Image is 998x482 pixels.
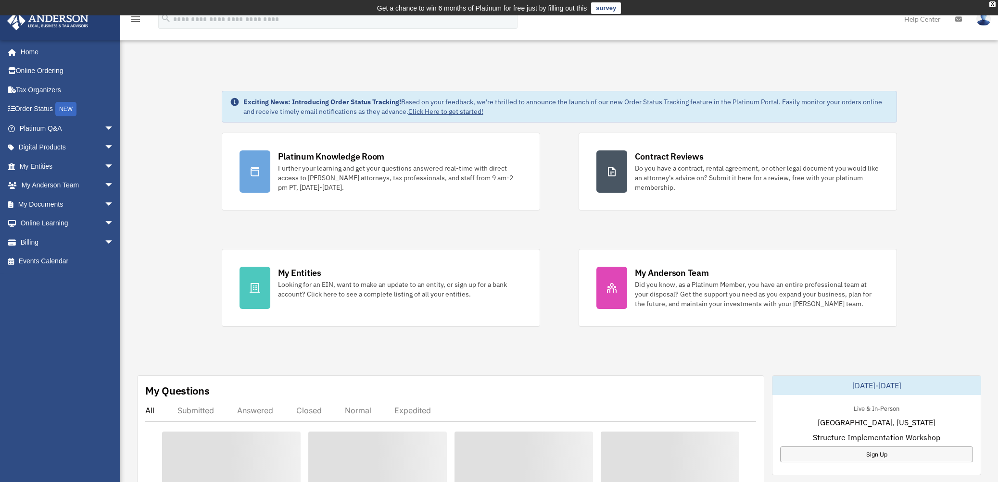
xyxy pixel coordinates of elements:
[278,163,522,192] div: Further your learning and get your questions answered real-time with direct access to [PERSON_NAM...
[7,138,128,157] a: Digital Productsarrow_drop_down
[296,406,322,415] div: Closed
[130,13,141,25] i: menu
[7,195,128,214] a: My Documentsarrow_drop_down
[130,17,141,25] a: menu
[813,432,940,443] span: Structure Implementation Workshop
[345,406,371,415] div: Normal
[772,376,981,395] div: [DATE]-[DATE]
[104,119,124,138] span: arrow_drop_down
[237,406,273,415] div: Answered
[243,97,889,116] div: Based on your feedback, we're thrilled to announce the launch of our new Order Status Tracking fe...
[278,280,522,299] div: Looking for an EIN, want to make an update to an entity, or sign up for a bank account? Click her...
[7,157,128,176] a: My Entitiesarrow_drop_down
[222,133,540,210] a: Platinum Knowledge Room Further your learning and get your questions answered real-time with dire...
[7,176,128,195] a: My Anderson Teamarrow_drop_down
[7,214,128,233] a: Online Learningarrow_drop_down
[104,195,124,214] span: arrow_drop_down
[7,62,128,81] a: Online Ordering
[104,138,124,158] span: arrow_drop_down
[579,249,897,327] a: My Anderson Team Did you know, as a Platinum Member, you have an entire professional team at your...
[7,252,128,271] a: Events Calendar
[818,417,935,428] span: [GEOGRAPHIC_DATA], [US_STATE]
[104,176,124,196] span: arrow_drop_down
[846,403,907,413] div: Live & In-Person
[780,446,973,462] a: Sign Up
[145,383,210,398] div: My Questions
[161,13,171,24] i: search
[394,406,431,415] div: Expedited
[278,267,321,279] div: My Entities
[591,2,621,14] a: survey
[7,119,128,138] a: Platinum Q&Aarrow_drop_down
[177,406,214,415] div: Submitted
[145,406,154,415] div: All
[377,2,587,14] div: Get a chance to win 6 months of Platinum for free just by filling out this
[635,267,709,279] div: My Anderson Team
[7,80,128,99] a: Tax Organizers
[635,163,879,192] div: Do you have a contract, rental agreement, or other legal document you would like an attorney's ad...
[976,12,991,26] img: User Pic
[104,157,124,176] span: arrow_drop_down
[4,12,91,30] img: Anderson Advisors Platinum Portal
[243,98,401,106] strong: Exciting News: Introducing Order Status Tracking!
[55,102,76,116] div: NEW
[579,133,897,210] a: Contract Reviews Do you have a contract, rental agreement, or other legal document you would like...
[104,233,124,252] span: arrow_drop_down
[104,214,124,234] span: arrow_drop_down
[635,150,704,162] div: Contract Reviews
[278,150,385,162] div: Platinum Knowledge Room
[989,1,996,7] div: close
[635,280,879,309] div: Did you know, as a Platinum Member, you have an entire professional team at your disposal? Get th...
[408,107,483,116] a: Click Here to get started!
[7,233,128,252] a: Billingarrow_drop_down
[7,42,124,62] a: Home
[222,249,540,327] a: My Entities Looking for an EIN, want to make an update to an entity, or sign up for a bank accoun...
[7,99,128,119] a: Order StatusNEW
